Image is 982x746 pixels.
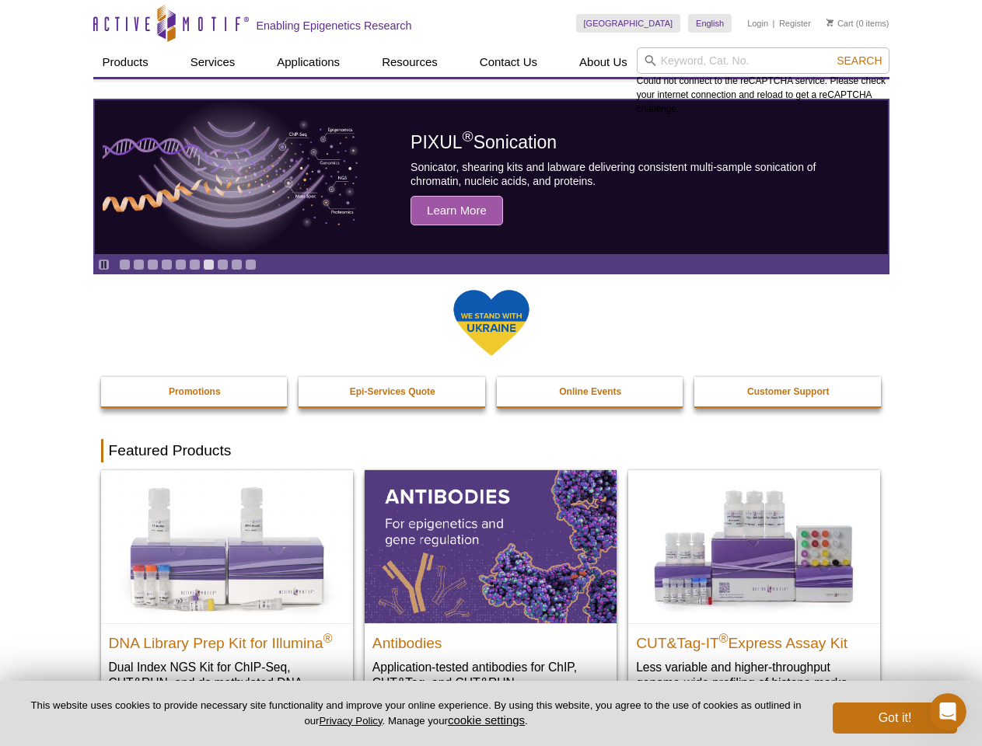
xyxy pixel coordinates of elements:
button: Search [832,54,886,68]
img: DNA Library Prep Kit for Illumina [101,470,353,622]
h2: Enabling Epigenetics Research [257,19,412,33]
p: Sonicator, shearing kits and labware delivering consistent multi-sample sonication of chromatin, ... [411,160,852,188]
strong: Epi-Services Quote [350,386,435,397]
a: Customer Support [694,377,882,406]
a: Products [93,47,158,77]
img: Your Cart [826,19,833,26]
a: All Antibodies Antibodies Application-tested antibodies for ChIP, CUT&Tag, and CUT&RUN. [365,470,617,706]
li: | [773,14,775,33]
h2: Featured Products [101,439,882,462]
a: Go to slide 10 [245,259,257,270]
a: Services [181,47,245,77]
a: Go to slide 1 [119,259,131,270]
h2: DNA Library Prep Kit for Illumina [109,628,345,651]
a: About Us [570,47,637,77]
span: Learn More [411,196,503,225]
a: Applications [267,47,349,77]
a: Resources [372,47,447,77]
article: PIXUL Sonication [95,100,888,254]
a: Go to slide 4 [161,259,173,270]
a: Go to slide 5 [175,259,187,270]
iframe: Intercom live chat [929,693,966,730]
p: This website uses cookies to provide necessary site functionality and improve your online experie... [25,699,807,728]
a: Go to slide 8 [217,259,229,270]
p: Application-tested antibodies for ChIP, CUT&Tag, and CUT&RUN. [372,659,609,691]
a: Go to slide 7 [203,259,215,270]
li: (0 items) [826,14,889,33]
a: Privacy Policy [319,715,382,727]
sup: ® [719,631,729,644]
sup: ® [463,129,474,145]
a: Login [747,18,768,29]
a: Go to slide 9 [231,259,243,270]
a: DNA Library Prep Kit for Illumina DNA Library Prep Kit for Illumina® Dual Index NGS Kit for ChIP-... [101,470,353,721]
img: All Antibodies [365,470,617,622]
h2: Antibodies [372,628,609,651]
h2: CUT&Tag-IT Express Assay Kit [636,628,872,651]
a: Cart [826,18,854,29]
span: Search [837,54,882,67]
a: English [688,14,732,33]
a: Online Events [497,377,685,406]
span: PIXUL Sonication [411,132,557,152]
sup: ® [323,631,333,644]
img: PIXUL sonication [103,99,359,255]
strong: Online Events [559,386,621,397]
strong: Customer Support [747,386,829,397]
input: Keyword, Cat. No. [637,47,889,74]
a: CUT&Tag-IT® Express Assay Kit CUT&Tag-IT®Express Assay Kit Less variable and higher-throughput ge... [628,470,880,706]
a: Contact Us [470,47,547,77]
button: cookie settings [448,713,525,727]
p: Less variable and higher-throughput genome-wide profiling of histone marks​. [636,659,872,691]
a: Register [779,18,811,29]
a: Go to slide 2 [133,259,145,270]
div: Could not connect to the reCAPTCHA service. Please check your internet connection and reload to g... [637,47,889,116]
strong: Promotions [169,386,221,397]
a: [GEOGRAPHIC_DATA] [576,14,681,33]
img: We Stand With Ukraine [453,288,530,357]
a: Epi-Services Quote [299,377,487,406]
a: Promotions [101,377,289,406]
button: Got it! [833,702,957,734]
a: PIXUL sonication PIXUL®Sonication Sonicator, shearing kits and labware delivering consistent mult... [95,100,888,254]
p: Dual Index NGS Kit for ChIP-Seq, CUT&RUN, and ds methylated DNA assays. [109,659,345,706]
img: CUT&Tag-IT® Express Assay Kit [628,470,880,622]
a: Go to slide 3 [147,259,159,270]
a: Go to slide 6 [189,259,201,270]
a: Toggle autoplay [98,259,110,270]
